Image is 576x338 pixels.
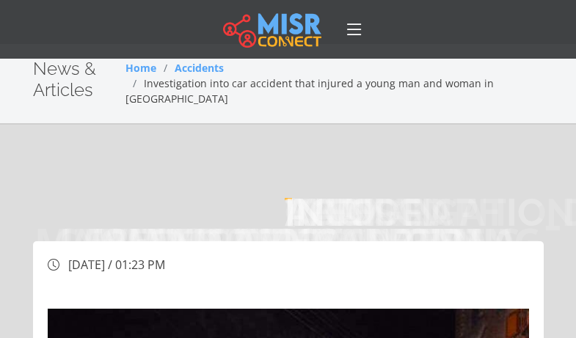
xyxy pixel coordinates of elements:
span: Investigation into car accident that injured a young man and woman in [GEOGRAPHIC_DATA] [125,76,494,106]
a: Accidents [175,61,224,75]
span: News & Articles [33,58,96,100]
a: Home [125,61,156,75]
span: [DATE] / 01:23 PM [68,257,165,273]
img: main.misr_connect [223,11,321,48]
